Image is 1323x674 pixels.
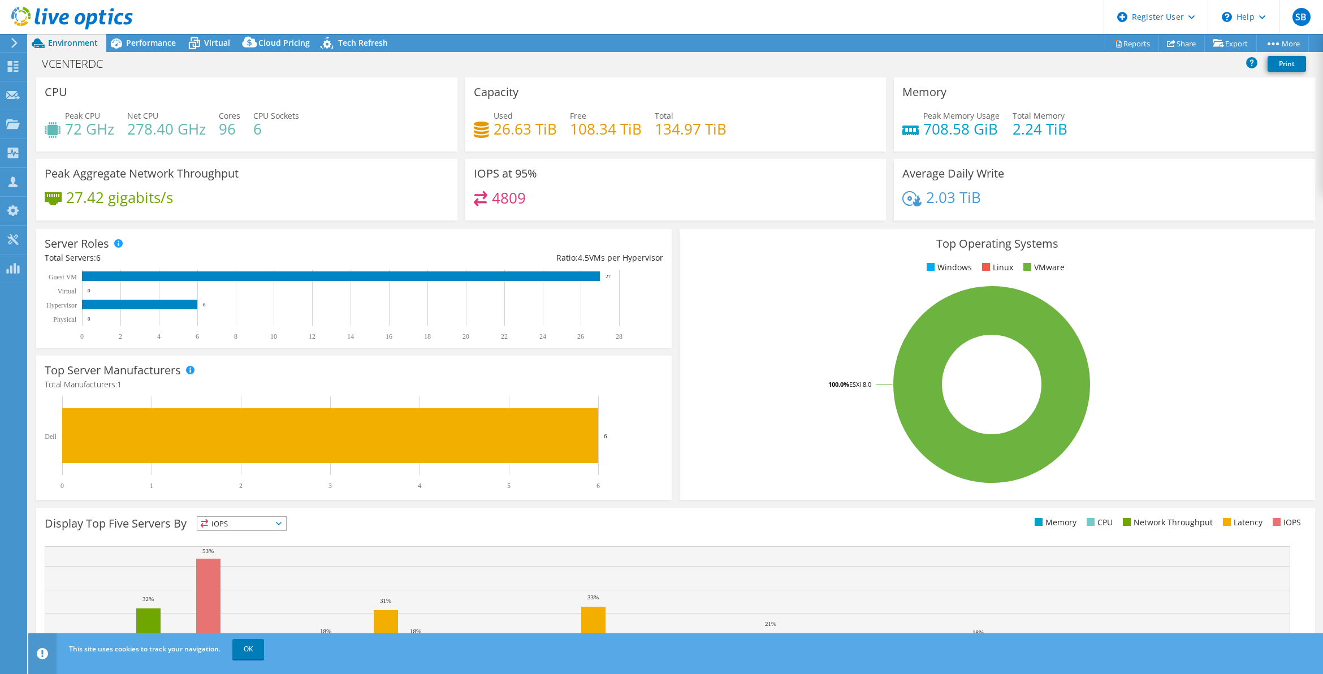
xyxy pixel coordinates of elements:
text: 28 [616,332,622,340]
h4: 2.24 TiB [1013,123,1067,135]
svg: \n [1222,12,1232,22]
h4: 72 GHz [65,123,114,135]
span: Tech Refresh [338,37,388,48]
a: Share [1158,34,1205,52]
text: 12 [309,332,315,340]
text: 4 [418,482,421,490]
h1: VCENTERDC [37,58,120,70]
span: Performance [126,37,176,48]
a: Print [1268,56,1306,72]
h3: CPU [45,86,67,98]
h4: 708.58 GiB [923,123,1000,135]
li: CPU [1084,516,1113,529]
li: Windows [924,261,972,274]
text: 18% [972,629,984,636]
text: 6 [596,482,600,490]
h3: Server Roles [45,237,109,250]
li: Memory [1032,516,1076,529]
h4: Total Manufacturers: [45,378,663,391]
text: 0 [88,288,90,293]
text: 1 [150,482,153,490]
span: 1 [117,379,122,390]
li: Network Throughput [1120,516,1213,529]
text: 53% [202,547,214,554]
h4: 2.03 TiB [926,191,981,204]
a: Export [1204,34,1257,52]
h3: Average Daily Write [902,167,1004,180]
text: 0 [60,482,64,490]
span: Virtual [204,37,230,48]
li: VMware [1021,261,1065,274]
text: 6 [196,332,199,340]
h4: 4809 [492,192,526,204]
text: 31% [380,597,391,604]
text: 24 [539,332,546,340]
text: 32% [142,595,154,602]
h4: 27.42 gigabits/s [66,191,173,204]
text: 21% [765,620,776,627]
h4: 278.40 GHz [127,123,206,135]
span: Net CPU [127,110,158,121]
span: Peak Memory Usage [923,110,1000,121]
li: Latency [1220,516,1263,529]
li: Linux [979,261,1013,274]
span: Free [570,110,586,121]
text: 10 [270,332,277,340]
text: 6 [604,433,607,439]
h3: Top Server Manufacturers [45,364,181,377]
text: 4 [157,332,161,340]
span: Cloud Pricing [258,37,310,48]
h4: 96 [219,123,240,135]
div: Ratio: VMs per Hypervisor [354,252,663,264]
a: More [1256,34,1309,52]
h4: 108.34 TiB [570,123,642,135]
span: CPU Sockets [253,110,299,121]
text: Virtual [58,287,77,295]
span: This site uses cookies to track your navigation. [69,644,220,654]
text: 27 [606,274,611,279]
text: 2 [239,482,243,490]
text: 20 [462,332,469,340]
text: 0 [80,332,84,340]
text: Guest VM [49,273,77,281]
text: Hypervisor [46,301,77,309]
text: 18 [424,332,431,340]
tspan: 100.0% [828,380,849,388]
text: 8 [234,332,237,340]
text: Physical [53,316,76,323]
text: 0 [88,316,90,322]
span: Cores [219,110,240,121]
span: SB [1292,8,1311,26]
span: 6 [96,252,101,263]
h3: Capacity [474,86,518,98]
text: Dell [45,433,57,440]
div: Total Servers: [45,252,354,264]
span: Total Memory [1013,110,1065,121]
h3: Memory [902,86,946,98]
text: 6 [203,302,206,308]
h4: 26.63 TiB [494,123,557,135]
text: 3 [328,482,332,490]
li: IOPS [1270,516,1301,529]
text: 18% [320,628,331,634]
text: 5 [507,482,511,490]
text: 26 [577,332,584,340]
span: Total [655,110,673,121]
text: 2 [119,332,122,340]
text: 16 [386,332,392,340]
text: 33% [587,594,599,600]
h3: Top Operating Systems [688,237,1307,250]
span: Environment [48,37,98,48]
a: OK [232,639,264,659]
span: 4.5 [578,252,589,263]
tspan: ESXi 8.0 [849,380,871,388]
text: 22 [501,332,508,340]
span: IOPS [197,517,286,530]
text: 14 [347,332,354,340]
span: Peak CPU [65,110,100,121]
h4: 6 [253,123,299,135]
a: Reports [1105,34,1159,52]
span: Used [494,110,513,121]
text: 18% [410,628,421,634]
h4: 134.97 TiB [655,123,727,135]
